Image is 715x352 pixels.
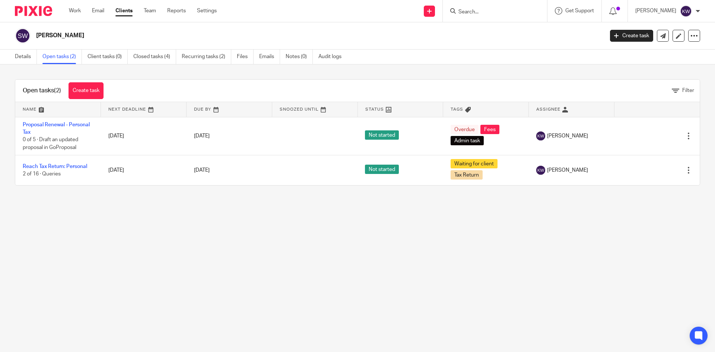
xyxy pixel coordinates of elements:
[365,165,399,174] span: Not started
[23,137,78,150] span: 0 of 5 · Draft an updated proposal in GoProposal
[23,164,87,169] a: Reach Tax Return: Personal
[280,107,319,111] span: Snoozed Until
[680,5,692,17] img: svg%3E
[451,159,498,168] span: Waiting for client
[610,30,653,42] a: Create task
[133,50,176,64] a: Closed tasks (4)
[365,107,384,111] span: Status
[536,166,545,175] img: svg%3E
[318,50,347,64] a: Audit logs
[15,50,37,64] a: Details
[182,50,231,64] a: Recurring tasks (2)
[69,82,104,99] a: Create task
[23,122,90,135] a: Proposal Renewal - Personal Tax
[194,133,210,139] span: [DATE]
[536,131,545,140] img: svg%3E
[286,50,313,64] a: Notes (0)
[565,8,594,13] span: Get Support
[101,155,187,185] td: [DATE]
[92,7,104,15] a: Email
[23,87,61,95] h1: Open tasks
[451,170,483,180] span: Tax Return
[259,50,280,64] a: Emails
[365,130,399,140] span: Not started
[69,7,81,15] a: Work
[101,117,187,155] td: [DATE]
[682,88,694,93] span: Filter
[115,7,133,15] a: Clients
[194,168,210,173] span: [DATE]
[42,50,82,64] a: Open tasks (2)
[451,107,463,111] span: Tags
[458,9,525,16] input: Search
[15,6,52,16] img: Pixie
[144,7,156,15] a: Team
[23,171,61,177] span: 2 of 16 · Queries
[237,50,254,64] a: Files
[635,7,676,15] p: [PERSON_NAME]
[451,125,479,134] span: Overdue
[88,50,128,64] a: Client tasks (0)
[547,132,588,140] span: [PERSON_NAME]
[15,28,31,44] img: svg%3E
[167,7,186,15] a: Reports
[451,136,484,145] span: Admin task
[54,88,61,93] span: (2)
[480,125,499,134] span: Fees
[197,7,217,15] a: Settings
[547,167,588,174] span: [PERSON_NAME]
[36,32,486,39] h2: [PERSON_NAME]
